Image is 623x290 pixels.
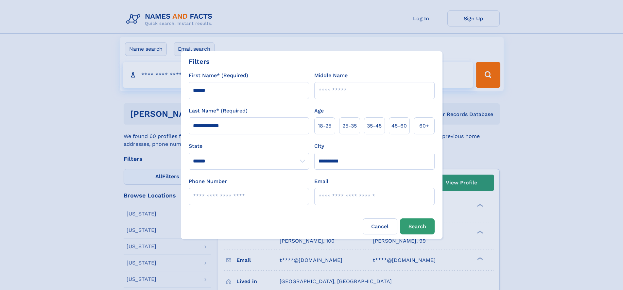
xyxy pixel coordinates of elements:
[314,72,348,79] label: Middle Name
[342,122,357,130] span: 25‑35
[314,107,324,115] label: Age
[419,122,429,130] span: 60+
[189,142,309,150] label: State
[189,72,248,79] label: First Name* (Required)
[189,107,248,115] label: Last Name* (Required)
[367,122,382,130] span: 35‑45
[318,122,331,130] span: 18‑25
[391,122,407,130] span: 45‑60
[189,57,210,66] div: Filters
[363,218,397,234] label: Cancel
[314,142,324,150] label: City
[400,218,435,234] button: Search
[189,178,227,185] label: Phone Number
[314,178,328,185] label: Email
